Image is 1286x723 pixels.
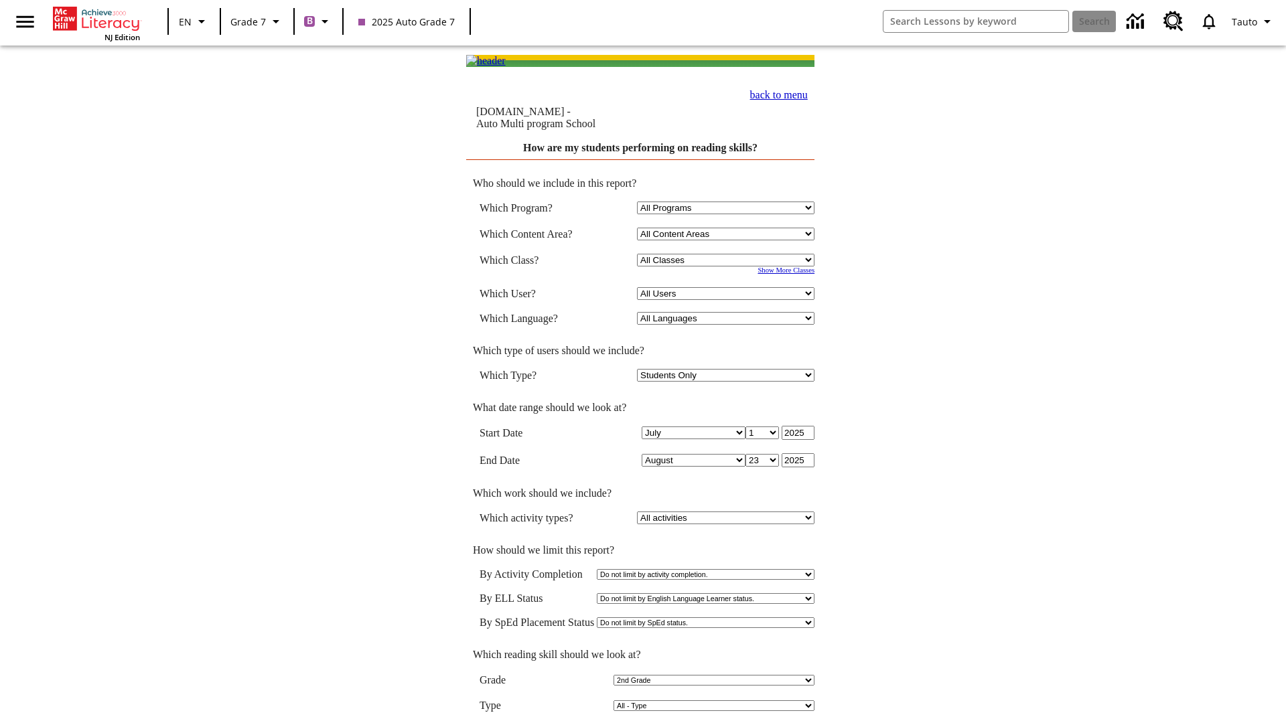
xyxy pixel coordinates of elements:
[480,202,592,214] td: Which Program?
[480,228,573,240] nobr: Which Content Area?
[480,453,592,467] td: End Date
[480,426,592,440] td: Start Date
[1232,15,1257,29] span: Tauto
[480,568,594,580] td: By Activity Completion
[480,312,592,325] td: Which Language?
[104,32,140,42] span: NJ Edition
[480,700,512,712] td: Type
[480,617,594,629] td: By SpEd Placement Status
[480,592,594,605] td: By ELL Status
[480,369,592,382] td: Which Type?
[53,4,140,42] div: Home
[466,649,814,661] td: Which reading skill should we look at?
[466,55,506,67] img: header
[480,674,518,686] td: Grade
[480,254,592,266] td: Which Class?
[230,15,266,29] span: Grade 7
[307,13,313,29] span: B
[476,106,681,130] td: [DOMAIN_NAME] -
[466,544,814,556] td: How should we limit this report?
[883,11,1068,32] input: search field
[1192,4,1226,39] a: Notifications
[179,15,192,29] span: EN
[480,511,592,524] td: Which activity types?
[1226,9,1281,33] button: Profile/Settings
[1119,3,1155,40] a: Data Center
[466,402,814,414] td: What date range should we look at?
[476,118,595,129] nobr: Auto Multi program School
[750,89,808,100] a: back to menu
[466,177,814,189] td: Who should we include in this report?
[523,142,758,153] a: How are my students performing on reading skills?
[1155,3,1192,39] a: Resource Center, Will open in new tab
[466,345,814,357] td: Which type of users should we include?
[299,9,338,33] button: Boost Class color is purple. Change class color
[466,487,814,499] td: Which work should we include?
[225,9,289,33] button: Grade: Grade 7, Select a grade
[758,266,814,274] a: Show More Classes
[173,9,216,33] button: Language: EN, Select a language
[5,2,45,42] button: Open side menu
[358,15,455,29] span: 2025 Auto Grade 7
[480,287,592,300] td: Which User?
